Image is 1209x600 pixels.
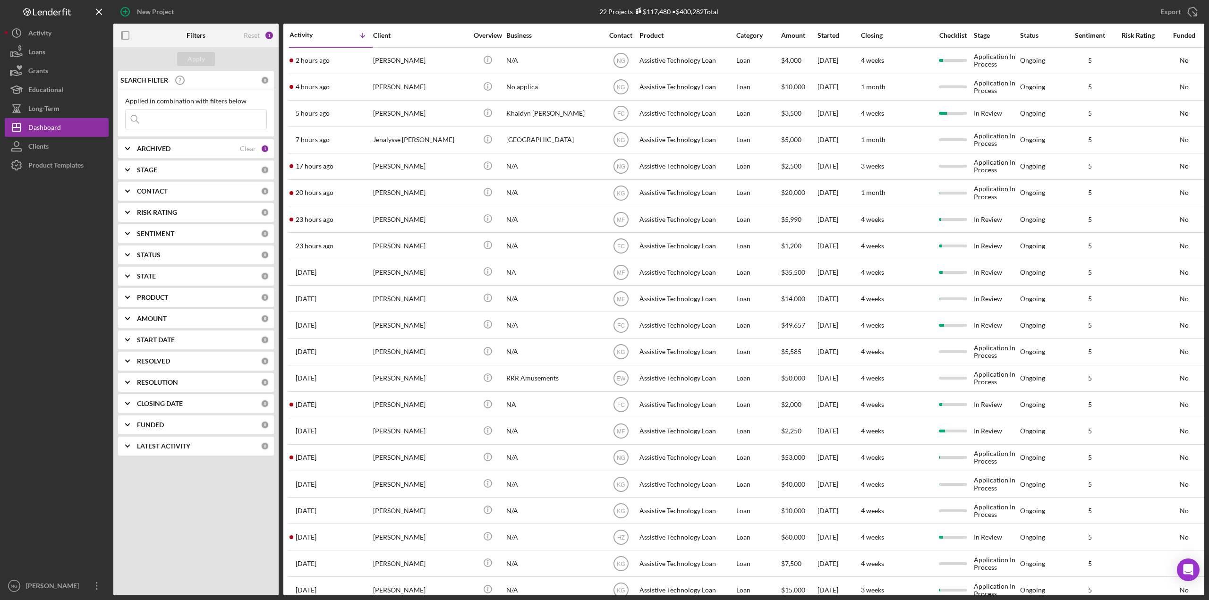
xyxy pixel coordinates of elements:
[1163,295,1205,303] div: No
[617,137,625,144] text: KG
[1066,136,1114,144] div: 5
[137,400,183,407] b: CLOSING DATE
[296,321,316,329] time: 2025-09-03 23:42
[5,61,109,80] button: Grants
[974,127,1019,152] div: Application In Process
[261,378,269,387] div: 0
[373,392,468,417] div: [PERSON_NAME]
[28,137,49,158] div: Clients
[781,242,801,250] span: $1,200
[261,229,269,238] div: 0
[261,166,269,174] div: 0
[781,215,801,223] span: $5,990
[974,75,1019,100] div: Application In Process
[1020,57,1045,64] div: Ongoing
[617,269,625,276] text: MF
[1115,32,1162,39] div: Risk Rating
[261,314,269,323] div: 0
[296,374,316,382] time: 2025-09-03 18:57
[296,216,333,223] time: 2025-09-04 23:50
[125,97,267,105] div: Applied in combination with filters below
[1066,110,1114,117] div: 5
[373,101,468,126] div: [PERSON_NAME]
[1163,348,1205,355] div: No
[617,296,625,302] text: MF
[373,366,468,391] div: [PERSON_NAME]
[817,48,860,73] div: [DATE]
[1066,295,1114,303] div: 5
[373,445,468,470] div: [PERSON_NAME]
[861,188,885,196] time: 1 month
[1163,57,1205,64] div: No
[817,339,860,364] div: [DATE]
[974,419,1019,444] div: In Review
[736,75,780,100] div: Loan
[373,260,468,285] div: [PERSON_NAME]
[296,83,330,91] time: 2025-09-05 18:12
[296,481,316,488] time: 2025-09-02 18:23
[1066,374,1114,382] div: 5
[373,32,468,39] div: Client
[506,32,601,39] div: Business
[137,272,156,280] b: STATE
[781,347,801,355] span: $5,585
[244,32,260,39] div: Reset
[974,32,1019,39] div: Stage
[1066,57,1114,64] div: 5
[506,127,601,152] div: [GEOGRAPHIC_DATA]
[506,286,601,311] div: N/A
[817,233,860,258] div: [DATE]
[817,286,860,311] div: [DATE]
[736,339,780,364] div: Loan
[1163,427,1205,435] div: No
[373,127,468,152] div: Jenalysse [PERSON_NAME]
[296,269,316,276] time: 2025-09-04 19:47
[736,472,780,497] div: Loan
[506,472,601,497] div: N/A
[5,42,109,61] button: Loans
[137,187,168,195] b: CONTACT
[120,76,168,84] b: SEARCH FILTER
[5,156,109,175] button: Product Templates
[261,272,269,280] div: 0
[261,442,269,450] div: 0
[5,137,109,156] a: Clients
[240,145,256,152] div: Clear
[1020,162,1045,170] div: Ongoing
[781,162,801,170] span: $2,500
[137,251,161,259] b: STATUS
[137,294,168,301] b: PRODUCT
[639,233,734,258] div: Assistive Technology Loan
[373,207,468,232] div: [PERSON_NAME]
[261,251,269,259] div: 0
[28,61,48,83] div: Grants
[506,339,601,364] div: N/A
[817,366,860,391] div: [DATE]
[289,31,331,39] div: Activity
[639,419,734,444] div: Assistive Technology Loan
[1020,374,1045,382] div: Ongoing
[261,421,269,429] div: 0
[1066,162,1114,170] div: 5
[617,243,625,249] text: FC
[1066,427,1114,435] div: 5
[736,207,780,232] div: Loan
[861,453,884,461] time: 4 weeks
[1020,321,1045,329] div: Ongoing
[506,180,601,205] div: N/A
[373,339,468,364] div: [PERSON_NAME]
[296,242,333,250] time: 2025-09-04 23:20
[603,32,639,39] div: Contact
[5,80,109,99] button: Educational
[373,48,468,73] div: [PERSON_NAME]
[296,57,330,64] time: 2025-09-05 20:25
[974,233,1019,258] div: In Review
[1020,427,1045,435] div: Ongoing
[5,24,109,42] button: Activity
[781,32,817,39] div: Amount
[137,336,175,344] b: START DATE
[28,24,51,45] div: Activity
[861,109,884,117] time: 4 weeks
[617,58,625,64] text: NG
